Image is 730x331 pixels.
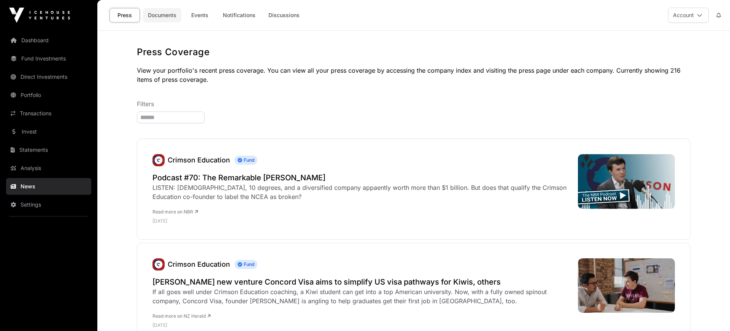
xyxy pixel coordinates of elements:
[6,123,91,140] a: Invest
[692,294,730,331] iframe: Chat Widget
[6,87,91,103] a: Portfolio
[6,142,91,158] a: Statements
[578,154,675,209] img: NBRP-Episode-70-Jamie-Beaton-LEAD-GIF.gif
[9,8,70,23] img: Icehouse Ventures Logo
[184,8,215,22] a: Events
[137,66,690,84] p: View your portfolio's recent press coverage. You can view all your press coverage by accessing th...
[578,258,675,313] img: S2EQ3V4SVJGTPNBYDX7OWO3PIU.jpg
[152,322,570,328] p: [DATE]
[6,105,91,122] a: Transactions
[218,8,260,22] a: Notifications
[152,313,211,319] a: Read more on NZ Herald
[263,8,305,22] a: Discussions
[137,99,690,108] p: Filters
[235,156,257,165] span: Fund
[152,277,570,287] a: [PERSON_NAME] new venture Concord Visa aims to simplify US visa pathways for Kiwis, others
[152,172,570,183] a: Podcast #70: The Remarkable [PERSON_NAME]
[152,154,165,166] a: Crimson Education
[6,196,91,213] a: Settings
[168,260,230,268] a: Crimson Education
[109,8,140,22] a: Press
[668,8,709,23] button: Account
[6,50,91,67] a: Fund Investments
[6,178,91,195] a: News
[6,68,91,85] a: Direct Investments
[152,258,165,271] img: unnamed.jpg
[235,260,257,269] span: Fund
[143,8,181,22] a: Documents
[152,183,570,201] div: LISTEN: [DEMOGRAPHIC_DATA], 10 degrees, and a diversified company appaently worth more than $1 bi...
[152,154,165,166] img: unnamed.jpg
[168,156,230,164] a: Crimson Education
[152,258,165,271] a: Crimson Education
[152,218,570,224] p: [DATE]
[137,46,690,58] h1: Press Coverage
[6,32,91,49] a: Dashboard
[6,160,91,177] a: Analysis
[152,287,570,306] div: If all goes well under Crimson Education coaching, a Kiwi student can get into a top American uni...
[152,209,198,215] a: Read more on NBR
